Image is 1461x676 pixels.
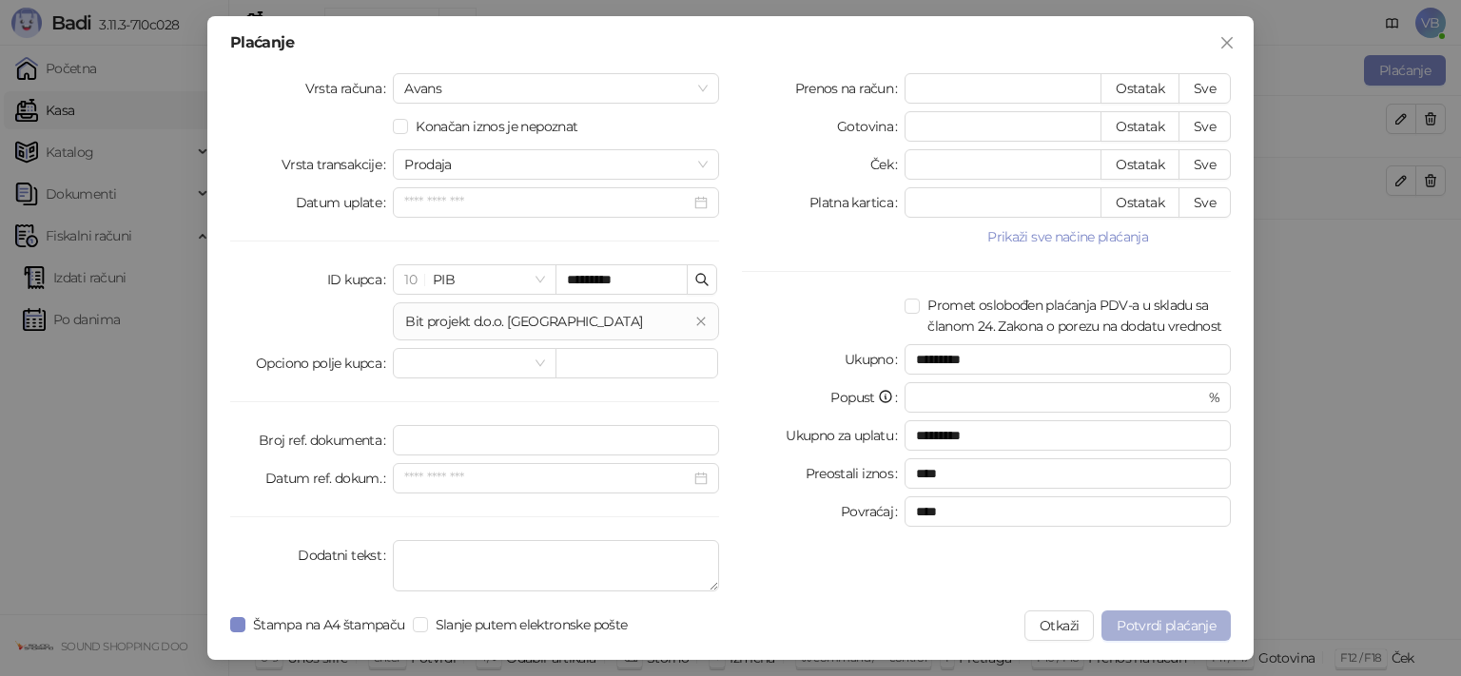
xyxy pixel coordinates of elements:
label: ID kupca [327,264,393,295]
label: Opciono polje kupca [256,348,393,378]
span: Potvrdi plaćanje [1117,617,1216,634]
button: close [695,316,707,328]
button: Ostatak [1101,187,1179,218]
span: Konačan iznos je nepoznat [408,116,585,137]
span: Avans [404,74,708,103]
button: Sve [1179,73,1231,104]
button: Ostatak [1101,111,1179,142]
span: close [1219,35,1235,50]
label: Preostali iznos [806,458,906,489]
button: Sve [1179,187,1231,218]
button: Otkaži [1024,610,1094,641]
button: Ostatak [1101,149,1179,180]
label: Datum ref. dokum. [265,463,394,493]
label: Ček [870,149,905,180]
label: Prenos na račun [795,73,906,104]
textarea: Dodatni tekst [393,540,719,591]
label: Popust [830,382,905,413]
span: close [695,316,707,327]
span: Promet oslobođen plaćanja PDV-a u skladu sa članom 24. Zakona o porezu na dodatu vrednost [920,295,1231,337]
button: Prikaži sve načine plaćanja [905,225,1231,248]
label: Vrsta računa [305,73,394,104]
div: Plaćanje [230,35,1231,50]
span: Štampa na A4 štampaču [245,614,413,635]
span: PIB [404,265,544,294]
label: Ukupno za uplatu [786,420,905,451]
span: 10 [404,271,417,288]
span: Zatvori [1212,35,1242,50]
span: Slanje putem elektronske pošte [428,614,635,635]
button: Close [1212,28,1242,58]
input: Broj ref. dokumenta [393,425,719,455]
label: Dodatni tekst [298,540,393,570]
div: Bit projekt d.o.o. [GEOGRAPHIC_DATA] [405,311,688,332]
label: Platna kartica [809,187,905,218]
label: Vrsta transakcije [282,149,394,180]
label: Datum uplate [296,187,394,218]
input: Datum ref. dokum. [404,468,691,489]
button: Ostatak [1101,73,1179,104]
label: Ukupno [845,344,906,375]
input: Datum uplate [404,192,691,213]
button: Sve [1179,111,1231,142]
label: Povraćaj [841,496,905,527]
button: Sve [1179,149,1231,180]
label: Broj ref. dokumenta [259,425,393,455]
button: Potvrdi plaćanje [1101,610,1231,641]
label: Gotovina [837,111,905,142]
span: Prodaja [404,150,708,179]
